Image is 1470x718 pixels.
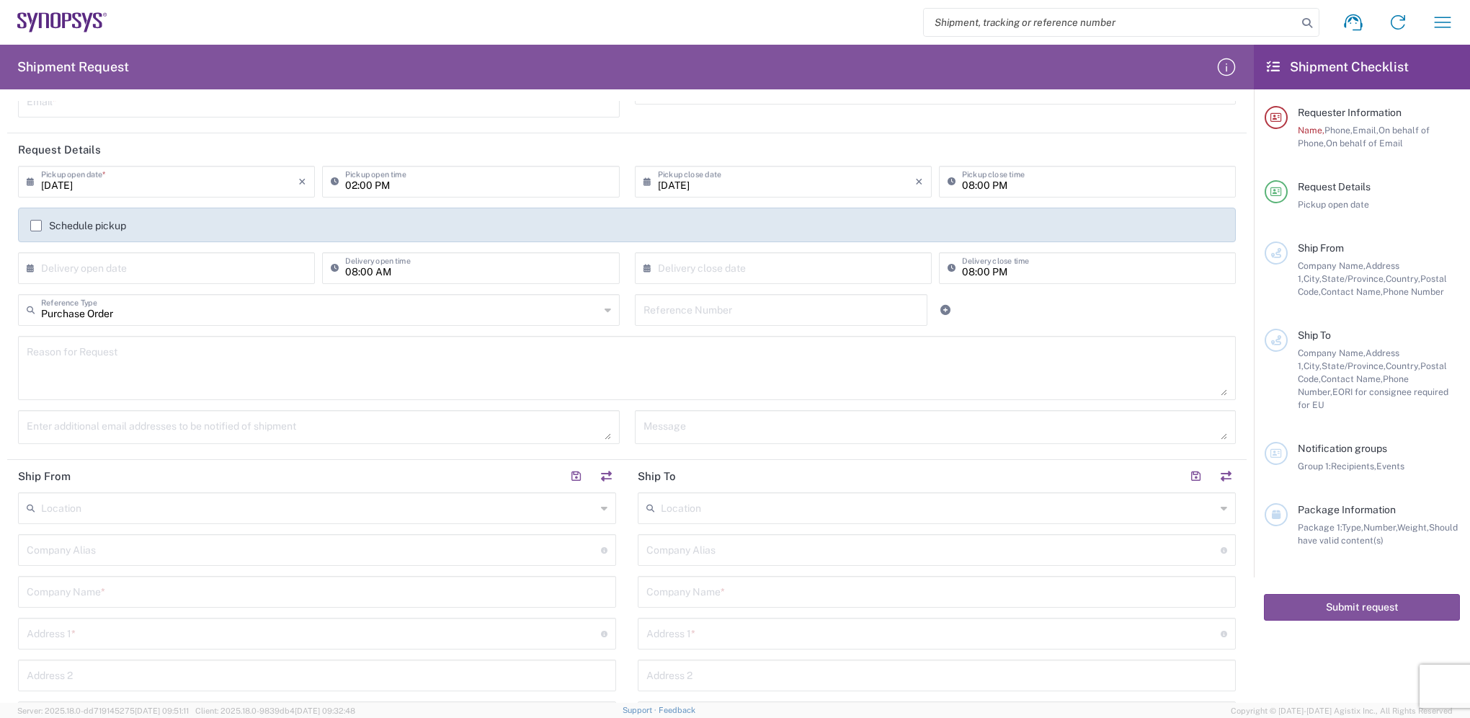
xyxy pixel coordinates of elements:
label: Schedule pickup [30,220,126,231]
a: Add Reference [935,300,955,320]
span: Package 1: [1298,522,1342,533]
span: Events [1376,461,1404,471]
span: Copyright © [DATE]-[DATE] Agistix Inc., All Rights Reserved [1231,704,1453,717]
span: Client: 2025.18.0-9839db4 [195,706,355,715]
span: State/Province, [1322,273,1386,284]
span: Package Information [1298,504,1396,515]
span: Number, [1363,522,1397,533]
span: Server: 2025.18.0-dd719145275 [17,706,189,715]
h2: Ship From [18,469,71,484]
input: Shipment, tracking or reference number [924,9,1297,36]
span: Phone, [1324,125,1353,136]
span: Type, [1342,522,1363,533]
span: Country, [1386,273,1420,284]
span: [DATE] 09:32:48 [295,706,355,715]
i: × [915,170,923,193]
span: Requester Information [1298,107,1402,118]
span: EORI for consignee required for EU [1298,386,1448,410]
span: Ship From [1298,242,1344,254]
button: Submit request [1264,594,1460,621]
span: Contact Name, [1321,373,1383,384]
a: Feedback [659,706,695,714]
span: Group 1: [1298,461,1331,471]
span: Request Details [1298,181,1371,192]
span: Recipients, [1331,461,1376,471]
span: On behalf of Email [1326,138,1403,149]
h2: Shipment Checklist [1267,58,1409,76]
i: × [298,170,306,193]
span: Company Name, [1298,347,1366,358]
h2: Request Details [18,143,101,157]
span: Ship To [1298,329,1331,341]
span: Email, [1353,125,1378,136]
span: Company Name, [1298,260,1366,271]
span: Pickup open date [1298,199,1369,210]
span: City, [1304,360,1322,371]
span: Notification groups [1298,443,1387,454]
span: Phone Number [1383,286,1444,297]
h2: Ship To [638,469,676,484]
span: Country, [1386,360,1420,371]
span: Weight, [1397,522,1429,533]
span: Name, [1298,125,1324,136]
h2: Shipment Request [17,58,129,76]
span: Contact Name, [1321,286,1383,297]
a: Support [623,706,659,714]
span: City, [1304,273,1322,284]
span: [DATE] 09:51:11 [135,706,189,715]
span: State/Province, [1322,360,1386,371]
